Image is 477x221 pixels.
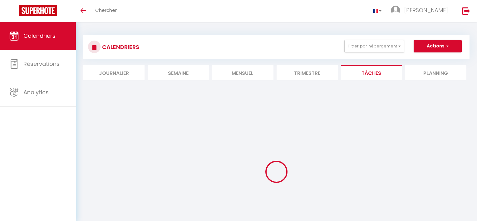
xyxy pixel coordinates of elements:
[23,60,60,68] span: Réservations
[95,7,117,13] span: Chercher
[341,65,402,80] li: Tâches
[19,5,57,16] img: Super Booking
[212,65,273,80] li: Mensuel
[148,65,209,80] li: Semaine
[405,65,466,80] li: Planning
[101,40,139,54] h3: CALENDRIERS
[277,65,338,80] li: Trimestre
[83,65,145,80] li: Journalier
[462,7,470,15] img: logout
[23,32,56,40] span: Calendriers
[23,88,49,96] span: Analytics
[344,40,404,52] button: Filtrer par hébergement
[414,40,462,52] button: Actions
[391,6,400,15] img: ...
[404,6,448,14] span: [PERSON_NAME]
